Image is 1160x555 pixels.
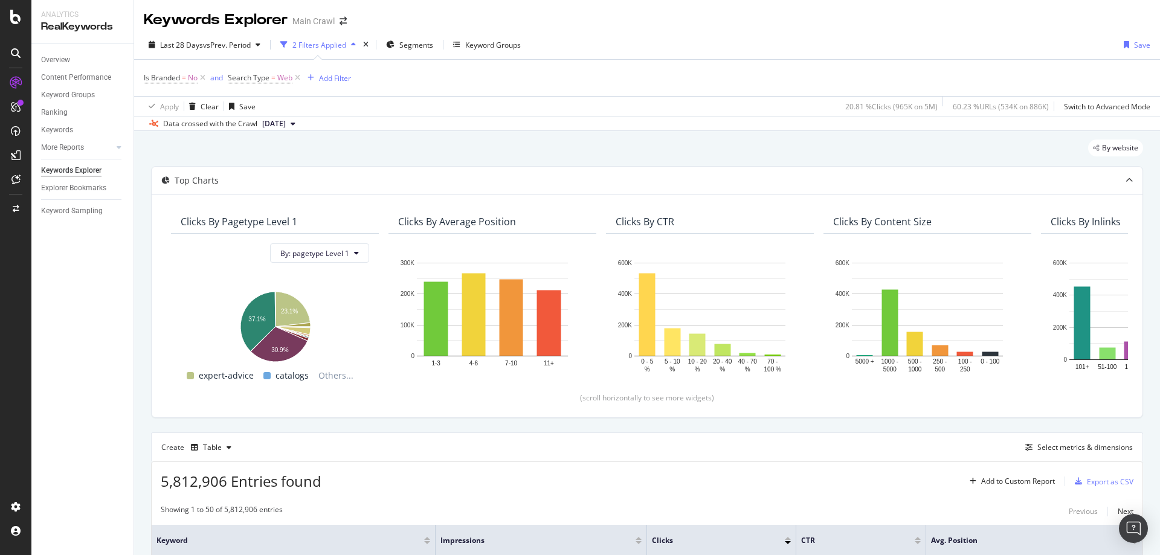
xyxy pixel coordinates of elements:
div: arrow-right-arrow-left [340,17,347,25]
text: 600K [1053,260,1068,266]
span: Keyword [156,535,406,546]
text: 23.1% [281,308,298,315]
span: By: pagetype Level 1 [280,248,349,258]
div: Clicks By CTR [616,216,674,228]
text: 101+ [1075,364,1089,370]
button: Save [224,97,256,116]
div: Top Charts [175,175,219,187]
text: 250 - [933,358,947,365]
div: Switch to Advanced Mode [1064,101,1150,112]
div: Analytics [41,10,124,20]
text: 500 - [908,358,922,365]
div: Create [161,438,236,457]
span: 5,812,906 Entries found [161,471,321,491]
button: Export as CSV [1070,472,1133,491]
text: 16-50 [1124,364,1140,370]
button: Keyword Groups [448,35,526,54]
svg: A chart. [833,257,1022,374]
span: Impressions [440,535,617,546]
button: Add to Custom Report [965,472,1055,491]
div: 2 Filters Applied [292,40,346,50]
div: Keyword Groups [41,89,95,101]
text: 0 [628,353,632,359]
text: 5000 [883,366,897,373]
div: Add Filter [319,73,351,83]
div: Clicks By Content Size [833,216,932,228]
button: Clear [184,97,219,116]
div: times [361,39,371,51]
text: 4-6 [469,360,478,367]
text: 100 % [764,366,781,373]
div: 20.81 % Clicks ( 965K on 5M ) [845,101,938,112]
a: More Reports [41,141,113,154]
text: 600K [618,260,633,266]
text: % [720,366,725,373]
div: Table [203,444,222,451]
div: Clicks By Inlinks [1051,216,1121,228]
button: Table [186,438,236,457]
div: Clear [201,101,219,112]
text: 1000 [908,366,922,373]
text: 0 - 100 [981,358,1000,365]
svg: A chart. [181,286,369,364]
div: Ranking [41,106,68,119]
text: 30.9% [271,347,288,353]
span: 2025 Sep. 2nd [262,118,286,129]
span: catalogs [275,368,309,383]
a: Keywords Explorer [41,164,125,177]
span: Search Type [228,72,269,83]
span: Web [277,69,292,86]
span: = [182,72,186,83]
a: Keyword Groups [41,89,125,101]
text: 7-10 [505,360,517,367]
div: Clicks By pagetype Level 1 [181,216,297,228]
div: Save [239,101,256,112]
text: 200K [1053,324,1068,331]
a: Keywords [41,124,125,136]
button: Select metrics & dimensions [1020,440,1133,455]
text: 40 - 70 [738,358,758,365]
div: Apply [160,101,179,112]
button: Add Filter [303,71,351,85]
svg: A chart. [616,257,804,374]
button: Previous [1069,504,1098,519]
div: Keywords Explorer [144,10,288,30]
text: 600K [836,260,850,266]
button: Apply [144,97,179,116]
text: 51-100 [1098,364,1117,370]
div: Keyword Groups [465,40,521,50]
div: Content Performance [41,71,111,84]
div: Keywords [41,124,73,136]
div: Save [1134,40,1150,50]
text: 0 [1063,356,1067,363]
text: 200K [618,322,633,329]
div: Export as CSV [1087,476,1133,487]
div: Keyword Sampling [41,205,103,217]
span: Is Branded [144,72,180,83]
span: By website [1102,144,1138,152]
text: 400K [618,291,633,298]
text: 100 - [958,358,972,365]
text: 0 - 5 [641,358,653,365]
a: Keyword Sampling [41,205,125,217]
text: 200K [401,291,415,298]
div: 60.23 % URLs ( 534K on 886K ) [953,101,1049,112]
div: More Reports [41,141,84,154]
a: Ranking [41,106,125,119]
span: vs Prev. Period [203,40,251,50]
text: 5 - 10 [665,358,680,365]
div: Previous [1069,506,1098,516]
svg: A chart. [398,257,587,374]
text: 11+ [544,360,554,367]
div: Keywords Explorer [41,164,101,177]
div: Add to Custom Report [981,478,1055,485]
text: 10 - 20 [688,358,707,365]
button: Segments [381,35,438,54]
div: Main Crawl [292,15,335,27]
text: 0 [411,353,414,359]
button: Next [1118,504,1133,519]
text: 20 - 40 [713,358,732,365]
span: = [271,72,275,83]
